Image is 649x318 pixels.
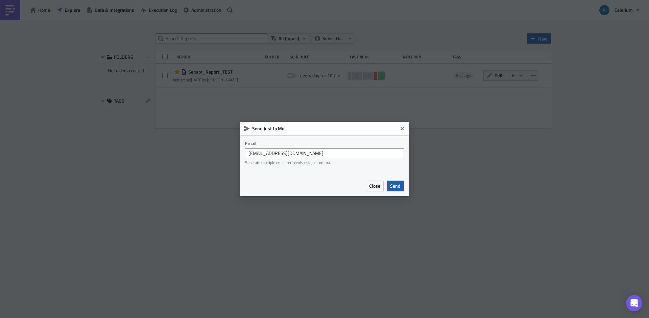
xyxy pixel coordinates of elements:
span: Send [390,182,401,189]
button: Close [397,124,407,134]
div: Open Intercom Messenger [626,295,642,311]
label: Email [245,140,404,147]
button: Close [366,181,384,191]
div: Seperate multiple email recipients using a comma. [245,160,404,165]
h6: Send Just to Me [252,126,398,132]
button: Send [387,181,404,191]
span: Close [369,182,380,189]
